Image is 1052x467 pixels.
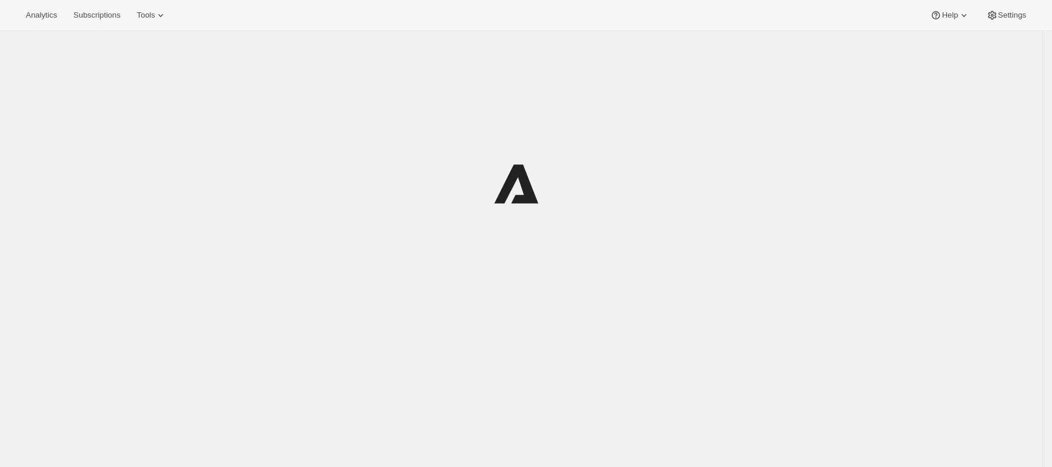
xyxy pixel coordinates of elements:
[137,11,155,20] span: Tools
[923,7,976,23] button: Help
[979,7,1033,23] button: Settings
[66,7,127,23] button: Subscriptions
[942,11,958,20] span: Help
[19,7,64,23] button: Analytics
[130,7,174,23] button: Tools
[998,11,1026,20] span: Settings
[73,11,120,20] span: Subscriptions
[26,11,57,20] span: Analytics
